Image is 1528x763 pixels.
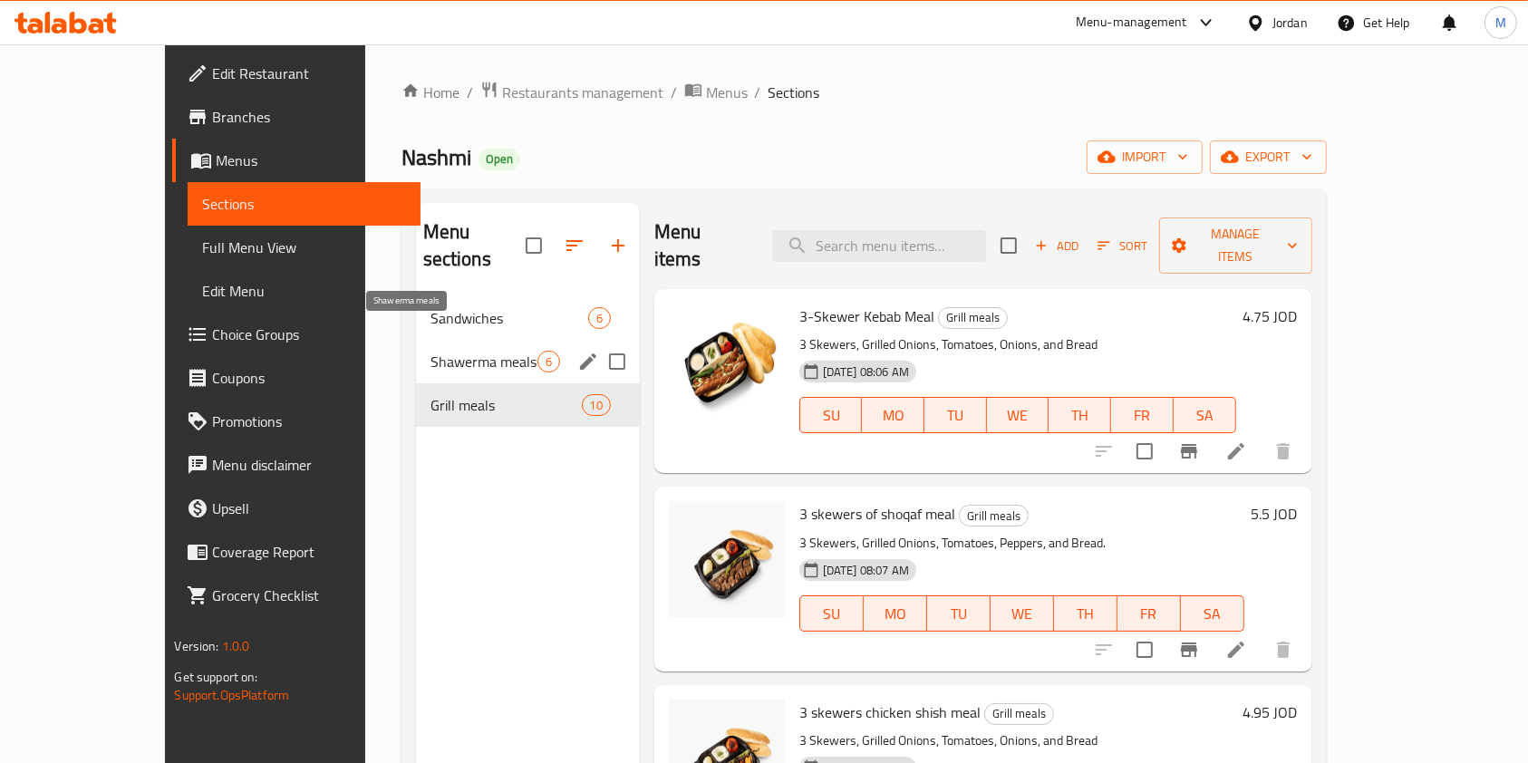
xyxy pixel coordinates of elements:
[1101,146,1188,169] span: import
[1086,232,1159,260] span: Sort items
[212,584,406,606] span: Grocery Checklist
[1174,397,1236,433] button: SA
[502,82,663,103] span: Restaurants management
[960,506,1028,526] span: Grill meals
[799,333,1236,356] p: 3 Skewers, Grilled Onions, Tomatoes, Onions, and Bread
[654,218,750,273] h2: Menu items
[1049,397,1111,433] button: TH
[515,227,553,265] span: Select all sections
[202,237,406,258] span: Full Menu View
[172,487,421,530] a: Upsell
[799,729,1236,752] p: 3 Skewers, Grilled Onions, Tomatoes, Onions, and Bread
[188,182,421,226] a: Sections
[582,394,611,416] div: items
[1210,140,1327,174] button: export
[984,703,1054,725] div: Grill meals
[799,532,1244,555] p: 3 Skewers, Grilled Onions, Tomatoes, Peppers, and Bread.
[1188,601,1237,627] span: SA
[538,353,559,371] span: 6
[1061,601,1110,627] span: TH
[589,310,610,327] span: 6
[1028,232,1086,260] span: Add item
[1272,13,1308,33] div: Jordan
[174,683,289,707] a: Support.OpsPlatform
[1167,430,1211,473] button: Branch-specific-item
[430,307,588,329] span: Sandwiches
[172,530,421,574] a: Coverage Report
[212,324,406,345] span: Choice Groups
[479,149,520,170] div: Open
[769,82,820,103] span: Sections
[706,82,748,103] span: Menus
[416,340,640,383] div: Shawerma meals6edit
[1225,440,1247,462] a: Edit menu item
[1262,628,1305,671] button: delete
[188,226,421,269] a: Full Menu View
[799,303,934,330] span: 3-Skewer Kebab Meal
[423,218,526,273] h2: Menu sections
[216,150,406,171] span: Menus
[1225,639,1247,661] a: Edit menu item
[212,454,406,476] span: Menu disclaimer
[987,397,1049,433] button: WE
[416,383,640,427] div: Grill meals10
[1118,402,1166,429] span: FR
[1167,628,1211,671] button: Branch-specific-item
[1093,232,1152,260] button: Sort
[401,82,459,103] a: Home
[202,280,406,302] span: Edit Menu
[479,151,520,167] span: Open
[1032,236,1081,256] span: Add
[927,595,991,632] button: TU
[1495,13,1506,33] span: M
[1087,140,1203,174] button: import
[938,307,1008,329] div: Grill meals
[553,224,596,267] span: Sort sections
[416,289,640,434] nav: Menu sections
[172,400,421,443] a: Promotions
[669,501,785,617] img: 3 skewers of shoqaf meal
[575,348,602,375] button: edit
[172,574,421,617] a: Grocery Checklist
[212,106,406,128] span: Branches
[869,402,917,429] span: MO
[994,402,1042,429] span: WE
[939,307,1007,328] span: Grill meals
[430,394,582,416] span: Grill meals
[1262,430,1305,473] button: delete
[537,351,560,372] div: items
[588,307,611,329] div: items
[1126,631,1164,669] span: Select to update
[202,193,406,215] span: Sections
[816,363,916,381] span: [DATE] 08:06 AM
[430,351,537,372] span: Shawerma meals
[172,52,421,95] a: Edit Restaurant
[990,227,1028,265] span: Select section
[772,230,986,262] input: search
[799,699,981,726] span: 3 skewers chicken shish meal
[172,95,421,139] a: Branches
[1054,595,1117,632] button: TH
[934,601,983,627] span: TU
[799,500,955,527] span: 3 skewers of shoqaf meal
[799,595,864,632] button: SU
[174,634,218,658] span: Version:
[985,703,1053,724] span: Grill meals
[959,505,1029,526] div: Grill meals
[172,356,421,400] a: Coupons
[1159,217,1311,274] button: Manage items
[172,443,421,487] a: Menu disclaimer
[1117,595,1181,632] button: FR
[864,595,927,632] button: MO
[1111,397,1174,433] button: FR
[1076,12,1187,34] div: Menu-management
[816,562,916,579] span: [DATE] 08:07 AM
[212,497,406,519] span: Upsell
[416,296,640,340] div: Sandwiches6
[871,601,920,627] span: MO
[401,81,1327,104] nav: breadcrumb
[222,634,250,658] span: 1.0.0
[1125,601,1174,627] span: FR
[212,541,406,563] span: Coverage Report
